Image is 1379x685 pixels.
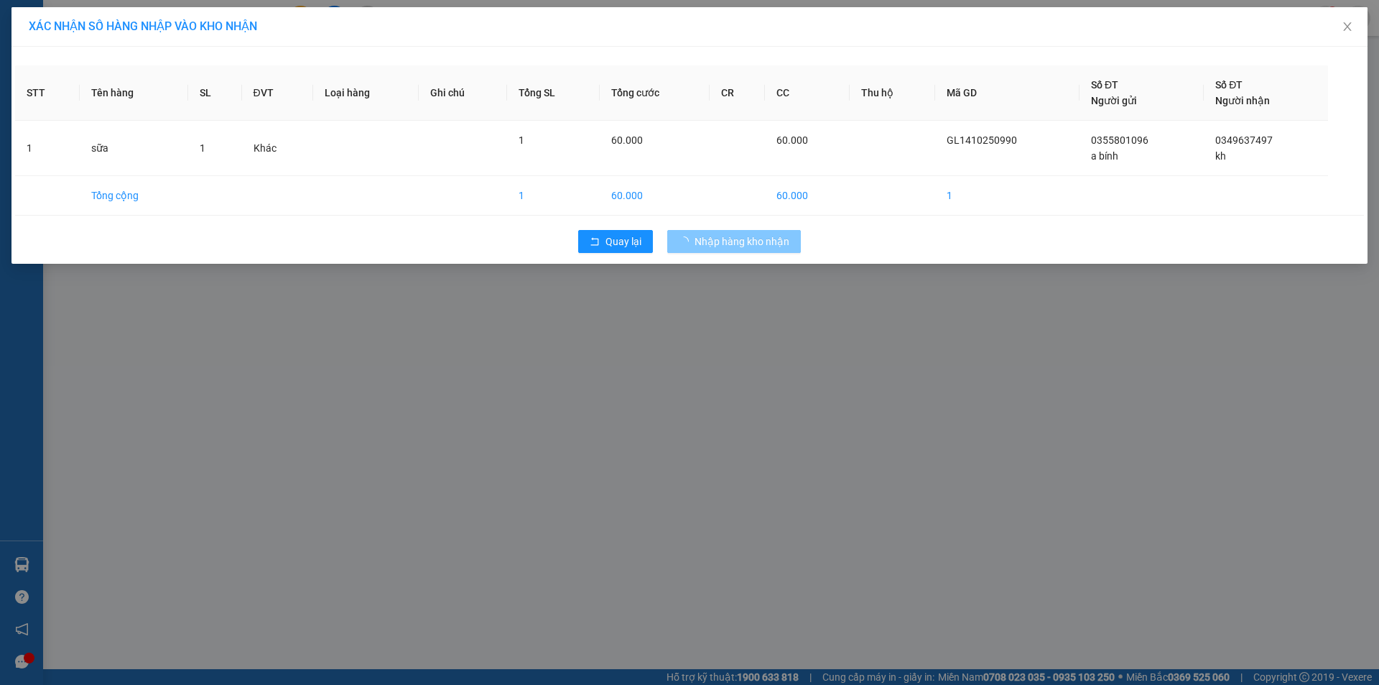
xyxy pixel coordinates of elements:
th: ĐVT [242,65,313,121]
th: Thu hộ [850,65,935,121]
th: SL [188,65,241,121]
td: Tổng cộng [80,176,189,216]
th: Mã GD [935,65,1079,121]
span: Số ĐT [1091,79,1118,91]
th: STT [15,65,80,121]
button: rollbackQuay lại [578,230,653,253]
td: 60.000 [600,176,710,216]
th: Ghi chú [419,65,508,121]
span: 60.000 [611,134,643,146]
span: kh [1215,150,1226,162]
span: 1 [200,142,205,154]
span: Quay lại [605,234,641,249]
td: sữa [80,121,189,176]
th: Tổng cước [600,65,710,121]
span: a bính [1091,150,1118,162]
th: Loại hàng [313,65,419,121]
span: XÁC NHẬN SỐ HÀNG NHẬP VÀO KHO NHẬN [29,19,257,33]
span: Người gửi [1091,95,1137,106]
span: 1 [519,134,524,146]
span: rollback [590,236,600,248]
span: close [1342,21,1353,32]
span: loading [679,236,695,247]
span: GL1410250990 [947,134,1017,146]
th: Tên hàng [80,65,189,121]
td: 1 [935,176,1079,216]
button: Nhập hàng kho nhận [667,230,801,253]
span: Người nhận [1215,95,1270,106]
td: Khác [242,121,313,176]
span: Số ĐT [1215,79,1243,91]
span: 0355801096 [1091,134,1148,146]
button: Close [1327,7,1368,47]
th: CR [710,65,765,121]
th: Tổng SL [507,65,599,121]
td: 60.000 [765,176,850,216]
span: Nhập hàng kho nhận [695,234,789,249]
td: 1 [507,176,599,216]
span: 60.000 [776,134,808,146]
td: 1 [15,121,80,176]
span: 0349637497 [1215,134,1273,146]
th: CC [765,65,850,121]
